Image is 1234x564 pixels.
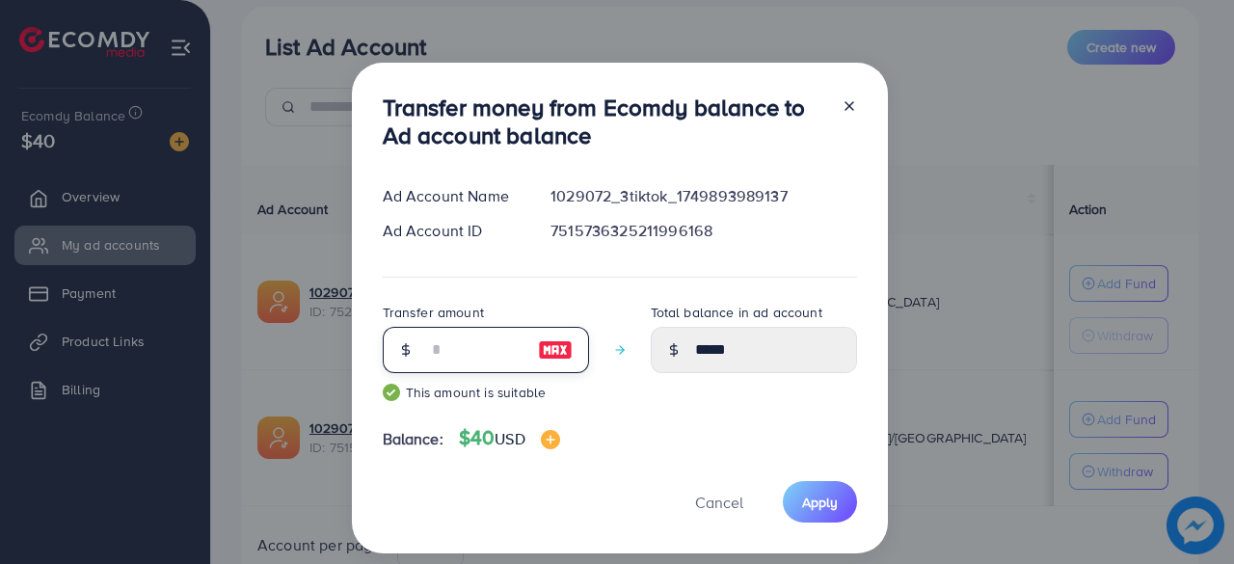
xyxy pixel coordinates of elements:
[383,383,589,402] small: This amount is suitable
[671,481,767,523] button: Cancel
[535,220,872,242] div: 7515736325211996168
[383,384,400,401] img: guide
[495,428,524,449] span: USD
[383,94,826,149] h3: Transfer money from Ecomdy balance to Ad account balance
[383,428,443,450] span: Balance:
[383,303,484,322] label: Transfer amount
[459,426,560,450] h4: $40
[802,493,838,512] span: Apply
[367,185,536,207] div: Ad Account Name
[651,303,822,322] label: Total balance in ad account
[535,185,872,207] div: 1029072_3tiktok_1749893989137
[367,220,536,242] div: Ad Account ID
[538,338,573,362] img: image
[695,492,743,513] span: Cancel
[541,430,560,449] img: image
[783,481,857,523] button: Apply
